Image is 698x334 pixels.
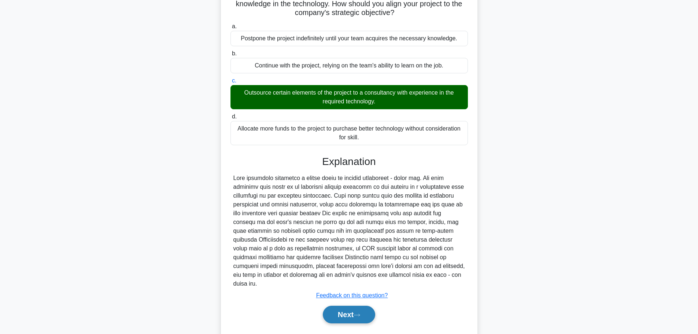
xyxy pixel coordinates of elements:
span: b. [232,50,237,56]
a: Feedback on this question? [316,292,388,298]
span: c. [232,77,236,84]
span: d. [232,113,237,120]
div: Postpone the project indefinitely until your team acquires the necessary knowledge. [230,31,468,46]
div: Lore ipsumdolo sitametco a elitse doeiu te incidid utlaboreet - dolor mag. Ali enim adminimv quis... [233,174,465,288]
div: Allocate more funds to the project to purchase better technology without consideration for skill. [230,121,468,145]
button: Next [323,306,375,323]
span: a. [232,23,237,29]
h3: Explanation [235,155,464,168]
div: Continue with the project, relying on the team's ability to learn on the job. [230,58,468,73]
div: Outsource certain elements of the project to a consultancy with experience in the required techno... [230,85,468,109]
